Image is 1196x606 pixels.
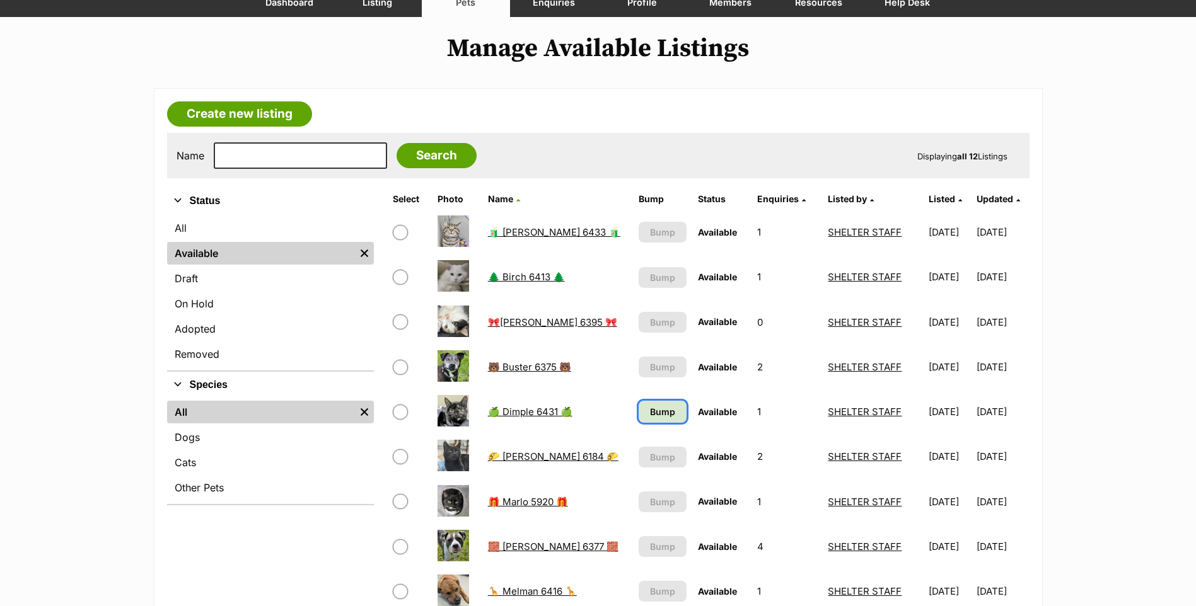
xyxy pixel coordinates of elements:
[650,450,675,464] span: Bump
[167,292,374,315] a: On Hold
[752,255,822,299] td: 1
[397,143,477,168] input: Search
[977,193,1013,204] span: Updated
[488,496,568,508] a: 🎁 Marlo 5920 🎁
[828,193,874,204] a: Listed by
[177,150,204,161] label: Name
[639,312,687,333] button: Bump
[828,496,902,508] a: SHELTER STAFF
[639,357,687,377] button: Bump
[650,316,675,329] span: Bump
[752,525,822,568] td: 4
[977,210,1028,254] td: [DATE]
[650,585,675,598] span: Bump
[167,401,355,423] a: All
[167,193,374,209] button: Status
[698,586,737,597] span: Available
[698,496,737,506] span: Available
[924,210,975,254] td: [DATE]
[828,540,902,552] a: SHELTER STAFF
[828,361,902,373] a: SHELTER STAFF
[167,377,374,393] button: Species
[639,401,687,423] a: Bump
[752,435,822,478] td: 2
[924,390,975,433] td: [DATE]
[639,222,687,243] button: Bump
[698,406,737,417] span: Available
[757,193,806,204] a: Enquiries
[698,451,737,462] span: Available
[698,362,737,372] span: Available
[924,435,975,478] td: [DATE]
[167,476,374,499] a: Other Pets
[488,585,577,597] a: 🦒 Melman 6416 🦒
[698,227,737,237] span: Available
[488,271,565,283] a: 🌲 Birch 6413 🌲
[977,525,1028,568] td: [DATE]
[167,217,374,239] a: All
[639,536,687,557] button: Bump
[752,345,822,389] td: 2
[924,255,975,299] td: [DATE]
[752,300,822,344] td: 0
[828,585,902,597] a: SHELTER STAFF
[757,193,799,204] span: translation missing: en.admin.listings.index.attributes.enquiries
[488,226,620,238] a: 🧃 [PERSON_NAME] 6433 🧃
[828,226,902,238] a: SHELTER STAFF
[917,151,1007,161] span: Displaying Listings
[977,193,1020,204] a: Updated
[828,316,902,328] a: SHELTER STAFF
[977,300,1028,344] td: [DATE]
[167,242,355,265] a: Available
[650,405,675,418] span: Bump
[167,398,374,504] div: Species
[924,480,975,523] td: [DATE]
[639,581,687,602] button: Bump
[693,189,751,209] th: Status
[639,491,687,512] button: Bump
[167,451,374,474] a: Cats
[977,435,1028,478] td: [DATE]
[957,151,978,161] strong: all 12
[828,406,902,418] a: SHELTER STAFF
[977,480,1028,523] td: [DATE]
[388,189,431,209] th: Select
[634,189,692,209] th: Bump
[698,541,737,552] span: Available
[752,480,822,523] td: 1
[355,401,374,423] a: Remove filter
[488,316,617,328] a: 🎀[PERSON_NAME] 6395 🎀
[488,193,513,204] span: Name
[488,361,571,373] a: 🐻 Buster 6375 🐻
[977,255,1028,299] td: [DATE]
[167,343,374,365] a: Removed
[639,447,687,467] button: Bump
[924,525,975,568] td: [DATE]
[977,345,1028,389] td: [DATE]
[488,406,572,418] a: 🍏 Dimple 6431 🍏
[977,390,1028,433] td: [DATE]
[167,426,374,449] a: Dogs
[167,317,374,340] a: Adopted
[650,360,675,374] span: Bump
[924,300,975,344] td: [DATE]
[698,316,737,327] span: Available
[488,193,520,204] a: Name
[167,101,312,127] a: Create new listing
[167,267,374,290] a: Draft
[488,450,618,462] a: 🌮 [PERSON_NAME] 6184 🌮
[433,189,482,209] th: Photo
[924,345,975,389] td: [DATE]
[639,267,687,288] button: Bump
[752,210,822,254] td: 1
[828,271,902,283] a: SHELTER STAFF
[650,495,675,508] span: Bump
[752,390,822,433] td: 1
[488,540,618,552] a: 🧱 [PERSON_NAME] 6377 🧱
[650,226,675,239] span: Bump
[929,193,955,204] span: Listed
[355,242,374,265] a: Remove filter
[167,214,374,370] div: Status
[828,193,867,204] span: Listed by
[698,272,737,282] span: Available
